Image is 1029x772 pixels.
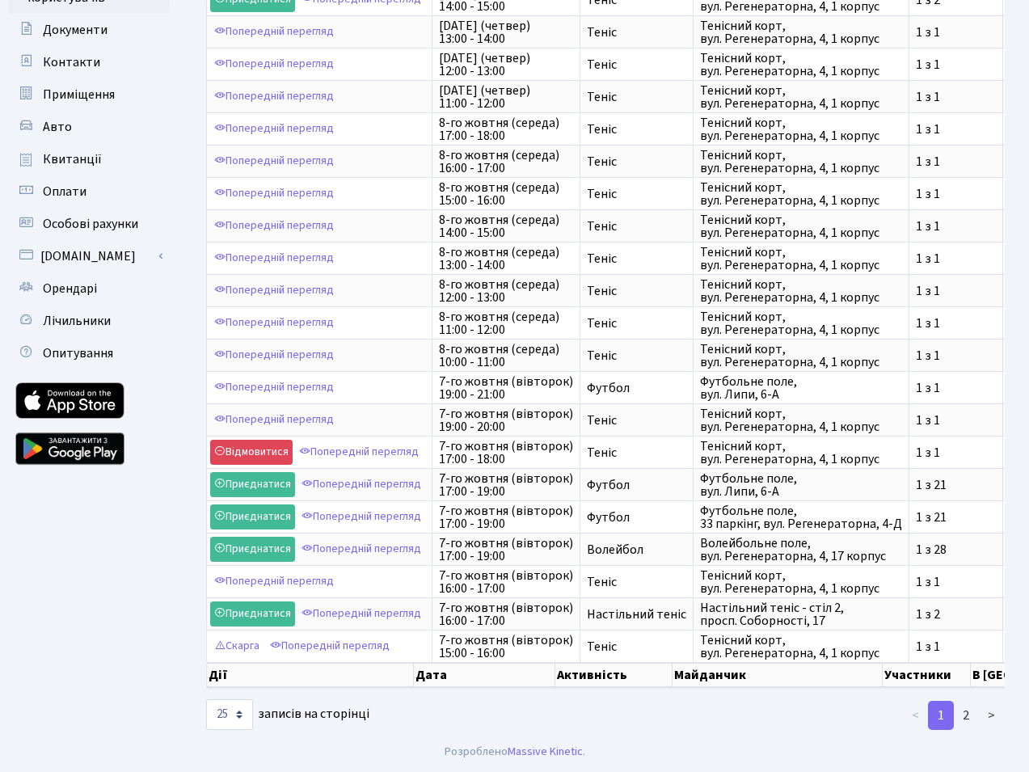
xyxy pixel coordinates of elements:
span: [DATE] (четвер) 13:00 - 14:00 [439,19,573,45]
a: Приєднатися [210,472,295,497]
span: Теніс [587,26,686,39]
span: Теніс [587,640,686,653]
span: 1 з 1 [916,285,996,297]
a: Документи [8,14,170,46]
a: Попередній перегляд [210,569,338,594]
a: Попередній перегляд [210,375,338,400]
span: 1 з 1 [916,252,996,265]
div: Розроблено . [445,743,585,761]
span: Теніс [587,155,686,168]
a: Попередній перегляд [266,634,394,659]
a: Особові рахунки [8,208,170,240]
a: Massive Kinetic [508,743,583,760]
span: Тенісний корт, вул. Регенераторна, 4, 1 корпус [700,278,902,304]
a: Попередній перегляд [297,472,425,497]
span: Тенісний корт, вул. Регенераторна, 4, 1 корпус [700,213,902,239]
span: Лічильники [43,312,111,330]
a: Орендарі [8,272,170,305]
span: Волейбол [587,543,686,556]
span: Особові рахунки [43,215,138,233]
span: Теніс [587,576,686,588]
a: 2 [953,701,979,730]
span: Теніс [587,252,686,265]
span: 7-го жовтня (вівторок) 17:00 - 19:00 [439,537,573,563]
a: Опитування [8,337,170,369]
span: Футбольне поле, 33 паркінг, вул. Регенераторна, 4-Д [700,504,902,530]
span: Теніс [587,91,686,103]
span: Тенісний корт, вул. Регенераторна, 4, 1 корпус [700,569,902,595]
span: 1 з 2 [916,608,996,621]
th: Дії [207,663,414,687]
span: Документи [43,21,108,39]
a: Попередній перегляд [210,343,338,368]
a: Попередній перегляд [210,278,338,303]
a: Попередній перегляд [210,19,338,44]
a: Відмовитися [210,440,293,465]
span: Тенісний корт, вул. Регенераторна, 4, 1 корпус [700,149,902,175]
span: Орендарі [43,280,97,297]
span: 7-го жовтня (вівторок) 16:00 - 17:00 [439,601,573,627]
span: Опитування [43,344,113,362]
a: Приєднатися [210,601,295,626]
span: 1 з 21 [916,479,996,491]
span: Футбол [587,511,686,524]
a: Попередній перегляд [210,84,338,109]
a: Скарга [210,634,264,659]
th: Участники [883,663,971,687]
span: Теніс [587,414,686,427]
th: Дата [414,663,555,687]
span: 7-го жовтня (вівторок) 17:00 - 18:00 [439,440,573,466]
span: 1 з 1 [916,414,996,427]
a: Приміщення [8,78,170,111]
span: Тенісний корт, вул. Регенераторна, 4, 1 корпус [700,246,902,272]
span: Футбол [587,479,686,491]
a: [DOMAIN_NAME] [8,240,170,272]
span: 7-го жовтня (вівторок) 16:00 - 17:00 [439,569,573,595]
a: Попередній перегляд [297,537,425,562]
a: Авто [8,111,170,143]
span: 1 з 21 [916,511,996,524]
span: 8-го жовтня (середа) 13:00 - 14:00 [439,246,573,272]
a: Попередній перегляд [210,407,338,432]
span: 8-го жовтня (середа) 17:00 - 18:00 [439,116,573,142]
span: 1 з 1 [916,446,996,459]
span: Тенісний корт, вул. Регенераторна, 4, 1 корпус [700,84,902,110]
span: Тенісний корт, вул. Регенераторна, 4, 1 корпус [700,19,902,45]
span: Авто [43,118,72,136]
span: Теніс [587,285,686,297]
span: 1 з 1 [916,317,996,330]
span: 8-го жовтня (середа) 10:00 - 11:00 [439,343,573,369]
a: Приєднатися [210,504,295,529]
a: Попередній перегляд [210,246,338,271]
span: 1 з 1 [916,155,996,168]
span: 1 з 1 [916,123,996,136]
a: Попередній перегляд [297,504,425,529]
span: Теніс [587,349,686,362]
a: Оплати [8,175,170,208]
span: 1 з 1 [916,26,996,39]
span: Квитанції [43,150,102,168]
span: Настільний теніс [587,608,686,621]
span: 7-го жовтня (вівторок) 17:00 - 19:00 [439,504,573,530]
span: Теніс [587,317,686,330]
a: Попередній перегляд [210,181,338,206]
span: 8-го жовтня (середа) 12:00 - 13:00 [439,278,573,304]
a: Попередній перегляд [295,440,423,465]
span: [DATE] (четвер) 11:00 - 12:00 [439,84,573,110]
span: 1 з 1 [916,640,996,653]
span: Тенісний корт, вул. Регенераторна, 4, 1 корпус [700,407,902,433]
span: Тенісний корт, вул. Регенераторна, 4, 1 корпус [700,116,902,142]
a: Попередній перегляд [210,116,338,141]
span: 8-го жовтня (середа) 14:00 - 15:00 [439,213,573,239]
span: Теніс [587,123,686,136]
span: Настільний теніс - стіл 2, просп. Соборності, 17 [700,601,902,627]
span: 1 з 28 [916,543,996,556]
select: записів на сторінці [206,699,253,730]
a: Контакти [8,46,170,78]
span: Тенісний корт, вул. Регенераторна, 4, 1 корпус [700,440,902,466]
span: 7-го жовтня (вівторок) 19:00 - 21:00 [439,375,573,401]
span: Футбол [587,382,686,394]
a: Квитанції [8,143,170,175]
span: 8-го жовтня (середа) 15:00 - 16:00 [439,181,573,207]
a: Попередній перегляд [210,310,338,335]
